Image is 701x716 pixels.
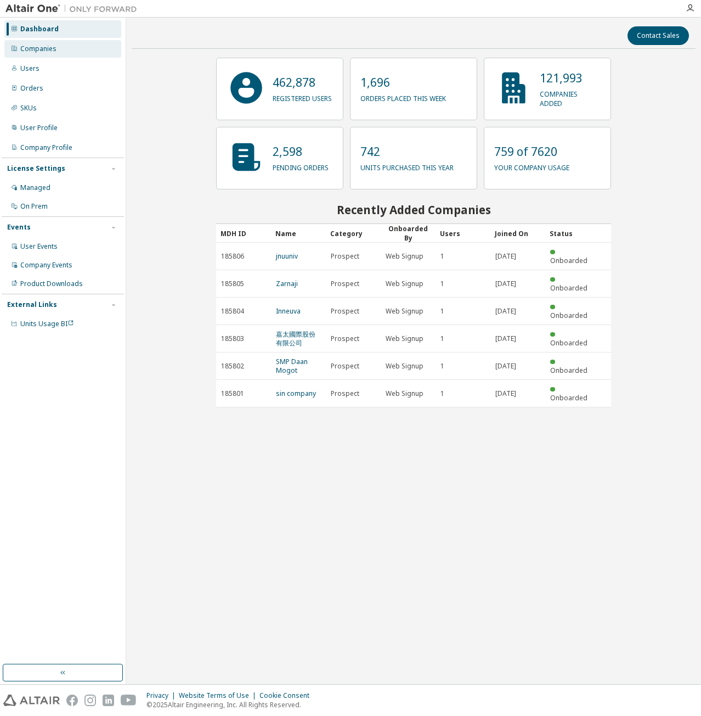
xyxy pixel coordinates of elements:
[386,362,423,371] span: Web Signup
[7,164,65,173] div: License Settings
[386,252,423,261] span: Web Signup
[221,225,267,242] div: MDH ID
[276,357,308,375] a: SMP Daan Mogot
[20,143,72,152] div: Company Profile
[440,225,486,242] div: Users
[550,338,587,348] span: Onboarded
[221,252,244,261] span: 185806
[20,44,56,53] div: Companies
[146,700,316,709] p: © 2025 Altair Engineering, Inc. All Rights Reserved.
[20,261,72,270] div: Company Events
[386,334,423,343] span: Web Signup
[20,183,50,192] div: Managed
[550,366,587,375] span: Onboarded
[273,91,332,103] p: registered users
[259,691,316,700] div: Cookie Consent
[440,389,444,398] span: 1
[440,307,444,316] span: 1
[273,160,329,172] p: pending orders
[440,362,444,371] span: 1
[540,70,601,86] p: 121,993
[331,362,359,371] span: Prospect
[5,3,143,14] img: Altair One
[221,307,244,316] span: 185804
[360,160,454,172] p: units purchased this year
[494,160,569,172] p: your company usage
[20,25,59,33] div: Dashboard
[330,225,376,242] div: Category
[20,279,83,288] div: Product Downloads
[276,389,316,398] a: sin company
[495,307,516,316] span: [DATE]
[221,389,244,398] span: 185801
[7,223,31,232] div: Events
[221,279,244,288] span: 185805
[179,691,259,700] div: Website Terms of Use
[386,389,423,398] span: Web Signup
[276,306,301,316] a: Inneuva
[331,279,359,288] span: Prospect
[385,224,431,243] div: Onboarded By
[386,307,423,316] span: Web Signup
[20,64,39,73] div: Users
[7,300,57,309] div: External Links
[440,334,444,343] span: 1
[146,691,179,700] div: Privacy
[276,329,315,348] a: 嘉太國際股份有限公司
[440,252,444,261] span: 1
[495,252,516,261] span: [DATE]
[273,74,332,91] p: 462,878
[550,393,587,402] span: Onboarded
[221,334,244,343] span: 185803
[276,279,298,288] a: Zarnaji
[20,104,37,113] div: SKUs
[495,225,541,242] div: Joined On
[495,279,516,288] span: [DATE]
[216,203,611,217] h2: Recently Added Companies
[275,225,321,242] div: Name
[20,124,58,132] div: User Profile
[20,84,43,93] div: Orders
[386,279,423,288] span: Web Signup
[103,695,114,706] img: linkedin.svg
[495,334,516,343] span: [DATE]
[20,242,58,251] div: User Events
[331,252,359,261] span: Prospect
[331,334,359,343] span: Prospect
[273,143,329,160] p: 2,598
[627,26,689,45] button: Contact Sales
[221,362,244,371] span: 185802
[276,251,298,261] a: jnuuniv
[540,86,601,108] p: companies added
[440,279,444,288] span: 1
[550,256,587,265] span: Onboarded
[360,91,446,103] p: orders placed this week
[550,283,587,293] span: Onboarded
[360,74,446,91] p: 1,696
[550,311,587,320] span: Onboarded
[20,319,74,328] span: Units Usage BI
[360,143,454,160] p: 742
[84,695,96,706] img: instagram.svg
[20,202,48,211] div: On Prem
[66,695,78,706] img: facebook.svg
[495,389,516,398] span: [DATE]
[331,307,359,316] span: Prospect
[121,695,137,706] img: youtube.svg
[3,695,60,706] img: altair_logo.svg
[494,143,569,160] p: 759 of 7620
[550,225,596,242] div: Status
[331,389,359,398] span: Prospect
[495,362,516,371] span: [DATE]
